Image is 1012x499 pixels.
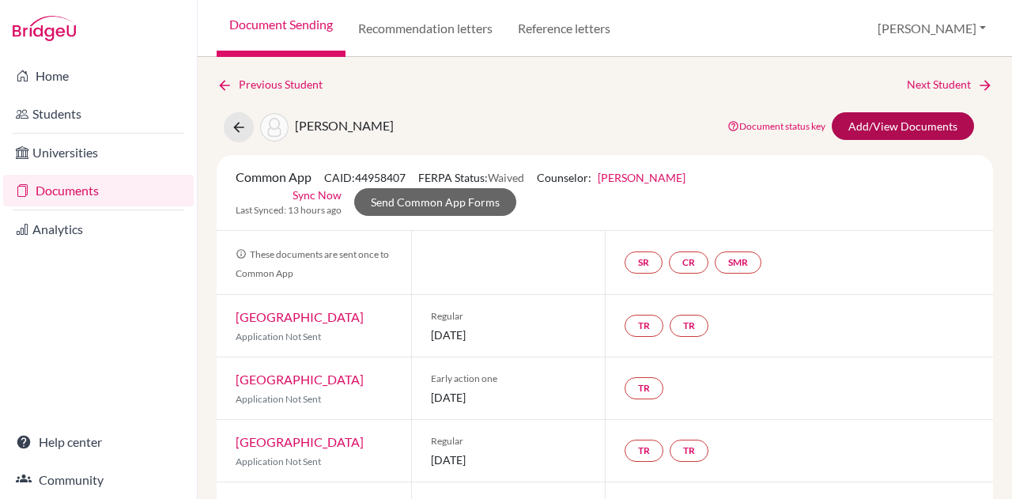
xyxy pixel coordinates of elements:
[236,248,389,279] span: These documents are sent once to Common App
[3,98,194,130] a: Students
[431,452,587,468] span: [DATE]
[13,16,76,41] img: Bridge-U
[236,372,364,387] a: [GEOGRAPHIC_DATA]
[3,426,194,458] a: Help center
[431,389,587,406] span: [DATE]
[3,175,194,206] a: Documents
[3,137,194,168] a: Universities
[625,440,663,462] a: TR
[3,464,194,496] a: Community
[537,171,685,184] span: Counselor:
[625,315,663,337] a: TR
[431,309,587,323] span: Regular
[670,315,708,337] a: TR
[715,251,761,274] a: SMR
[217,76,335,93] a: Previous Student
[431,327,587,343] span: [DATE]
[3,214,194,245] a: Analytics
[295,118,394,133] span: [PERSON_NAME]
[431,434,587,448] span: Regular
[669,251,708,274] a: CR
[598,171,685,184] a: [PERSON_NAME]
[670,440,708,462] a: TR
[236,203,342,217] span: Last Synced: 13 hours ago
[870,13,993,43] button: [PERSON_NAME]
[625,251,663,274] a: SR
[907,76,993,93] a: Next Student
[3,60,194,92] a: Home
[293,187,342,203] a: Sync Now
[324,171,406,184] span: CAID: 44958407
[236,331,321,342] span: Application Not Sent
[236,456,321,467] span: Application Not Sent
[727,120,825,132] a: Document status key
[418,171,524,184] span: FERPA Status:
[236,309,364,324] a: [GEOGRAPHIC_DATA]
[625,377,663,399] a: TR
[236,393,321,405] span: Application Not Sent
[488,171,524,184] span: Waived
[236,169,312,184] span: Common App
[431,372,587,386] span: Early action one
[354,188,516,216] a: Send Common App Forms
[236,434,364,449] a: [GEOGRAPHIC_DATA]
[832,112,974,140] a: Add/View Documents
